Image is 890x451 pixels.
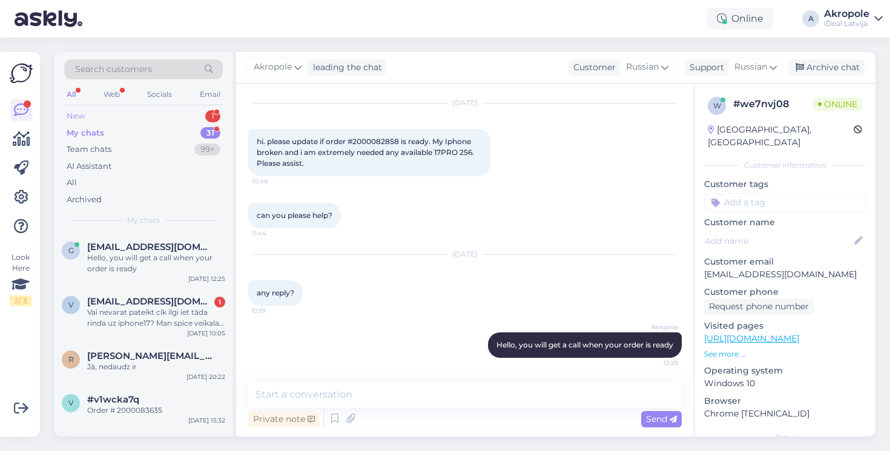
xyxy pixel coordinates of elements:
div: leading the chat [308,61,382,74]
div: # we7nvj08 [733,97,813,111]
div: Web [101,87,122,102]
div: Support [685,61,724,74]
div: 31 [200,127,220,139]
div: Request phone number [704,298,814,315]
span: 12:25 [633,358,678,367]
div: Email [197,87,223,102]
div: Hello, you will get a call when your order is ready [87,252,225,274]
span: vecuks26@inbox.lv [87,296,213,307]
span: g.pavels@icloud.com [87,242,213,252]
div: [DATE] [248,249,682,260]
div: Akropole [824,9,869,19]
p: Customer tags [704,178,866,191]
p: Operating system [704,364,866,377]
div: [DATE] 12:25 [188,274,225,283]
a: AkropoleiDeal Latvija [824,9,883,28]
span: 10:48 [252,177,297,186]
input: Add name [705,234,852,248]
span: Search customers [75,63,152,76]
div: Jā, nedaudz ir [87,361,225,372]
div: 99+ [194,143,220,156]
div: Customer [569,61,616,74]
div: Online [707,8,773,30]
span: r [68,355,74,364]
div: A [802,10,819,27]
span: v [68,398,73,407]
div: Socials [145,87,174,102]
div: All [64,87,78,102]
span: 12:19 [252,306,297,315]
div: AI Assistant [67,160,111,173]
span: Russian [626,61,659,74]
span: Hello, you will get a call when your order is ready [496,340,673,349]
span: rodrigo.varlamovs@gmail.com [87,351,213,361]
input: Add a tag [704,193,866,211]
div: Archived [67,194,102,206]
p: Windows 10 [704,377,866,390]
div: [DATE] 15:32 [188,416,225,425]
a: [URL][DOMAIN_NAME] [704,333,799,344]
span: My chats [127,215,160,226]
div: iDeal Latvija [824,19,869,28]
p: See more ... [704,349,866,360]
img: Askly Logo [10,62,33,85]
p: Customer email [704,255,866,268]
p: [EMAIL_ADDRESS][DOMAIN_NAME] [704,268,866,281]
span: Akropole [254,61,292,74]
div: Archive chat [788,59,865,76]
span: #v1wcka7q [87,394,139,405]
div: Team chats [67,143,111,156]
span: hi. please update if order #2000082858 is ready. My Iphone broken and i am extremely needed any a... [257,137,476,168]
div: My chats [67,127,104,139]
span: Akropole [633,323,678,332]
div: [DATE] 10:05 [187,329,225,338]
p: Customer phone [704,286,866,298]
div: 1 [214,297,225,308]
span: can you please help? [257,211,332,220]
p: Visited pages [704,320,866,332]
span: g [68,246,74,255]
p: Customer name [704,216,866,229]
div: 1 [205,110,220,122]
div: Private note [248,411,320,427]
p: Chrome [TECHNICAL_ID] [704,407,866,420]
div: Extra [704,432,866,443]
span: v [68,300,73,309]
div: New [67,110,85,122]
span: w [713,101,721,110]
div: Look Here [10,252,31,306]
div: [GEOGRAPHIC_DATA], [GEOGRAPHIC_DATA] [708,123,854,149]
div: All [67,177,77,189]
div: Order # 2000083635 [87,405,225,416]
span: Online [813,97,862,111]
div: Vai nevarat pateikt cik ilgi iet tāda rinda uz iphone17? Man spice veikala kad zvanīju un pieteic... [87,307,225,329]
div: [DATE] 20:22 [186,372,225,381]
div: [DATE] [248,97,682,108]
div: Customer information [704,160,866,171]
span: 11:44 [252,229,297,238]
div: 2 / 3 [10,295,31,306]
span: any reply? [257,288,294,297]
span: Russian [734,61,767,74]
p: Browser [704,395,866,407]
span: Send [646,413,677,424]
